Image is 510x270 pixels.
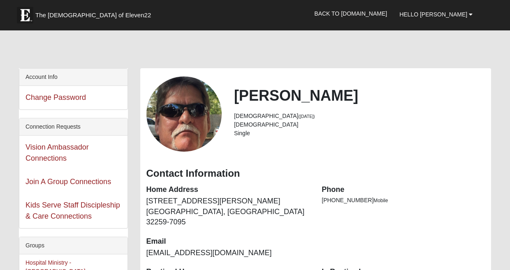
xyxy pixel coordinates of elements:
[146,185,310,195] dt: Home Address
[25,201,120,220] a: Kids Serve Staff Discipleship & Care Connections
[25,143,89,162] a: Vision Ambassador Connections
[19,237,128,254] div: Groups
[234,129,485,138] li: Single
[146,196,310,228] dd: [STREET_ADDRESS][PERSON_NAME] [GEOGRAPHIC_DATA], [GEOGRAPHIC_DATA] 32259-7095
[25,93,86,102] a: Change Password
[13,3,177,23] a: The [DEMOGRAPHIC_DATA] of Eleven22
[322,185,485,195] dt: Phone
[234,112,485,120] li: [DEMOGRAPHIC_DATA]
[19,118,128,136] div: Connection Requests
[322,196,485,205] li: [PHONE_NUMBER]
[146,248,310,258] dd: [EMAIL_ADDRESS][DOMAIN_NAME]
[25,178,111,186] a: Join A Group Connections
[234,120,485,129] li: [DEMOGRAPHIC_DATA]
[17,7,33,23] img: Eleven22 logo
[146,236,310,247] dt: Email
[146,76,222,152] a: View Fullsize Photo
[19,69,128,86] div: Account Info
[146,168,485,180] h3: Contact Information
[234,87,485,104] h2: [PERSON_NAME]
[308,3,393,24] a: Back to [DOMAIN_NAME]
[399,11,467,18] span: Hello [PERSON_NAME]
[393,4,479,25] a: Hello [PERSON_NAME]
[35,11,151,19] span: The [DEMOGRAPHIC_DATA] of Eleven22
[299,114,315,119] small: ([DATE])
[373,198,388,203] span: Mobile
